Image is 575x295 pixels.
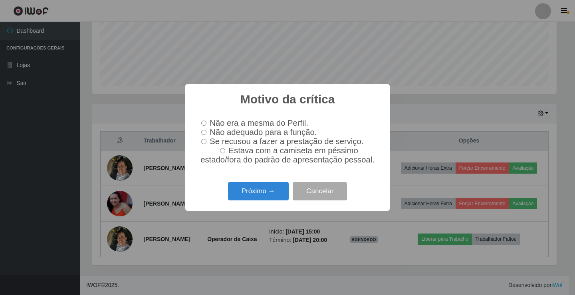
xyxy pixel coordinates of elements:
h2: Motivo da crítica [240,92,335,107]
span: Não era a mesma do Perfil. [210,119,308,127]
button: Cancelar [293,182,347,201]
input: Não era a mesma do Perfil. [201,121,206,126]
button: Próximo → [228,182,289,201]
input: Não adequado para a função. [201,130,206,135]
span: Se recusou a fazer a prestação de serviço. [210,137,363,146]
input: Se recusou a fazer a prestação de serviço. [201,139,206,144]
span: Estava com a camiseta em péssimo estado/fora do padrão de apresentação pessoal. [200,146,375,164]
input: Estava com a camiseta em péssimo estado/fora do padrão de apresentação pessoal. [220,148,225,153]
span: Não adequado para a função. [210,128,317,137]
